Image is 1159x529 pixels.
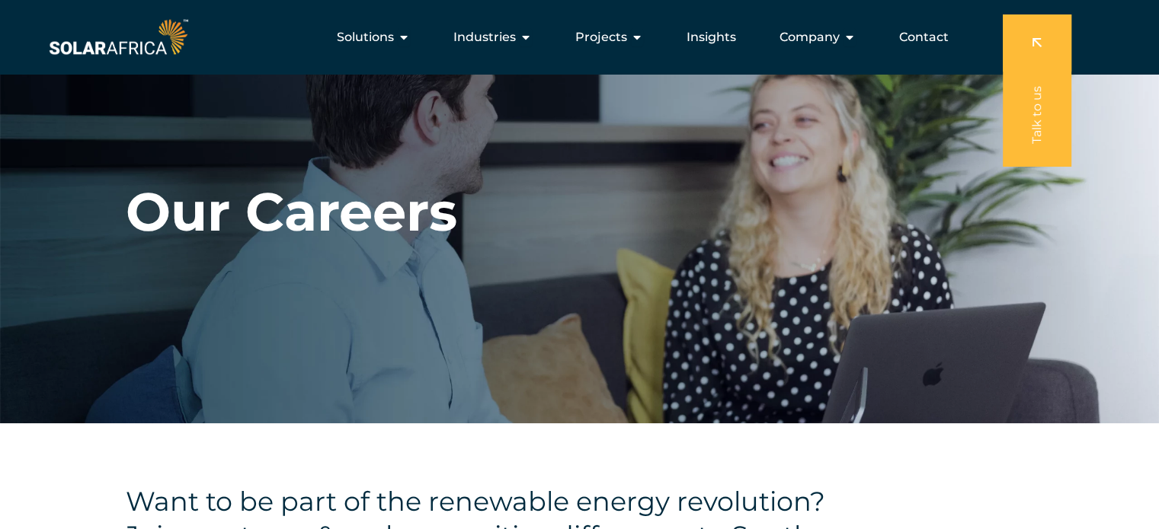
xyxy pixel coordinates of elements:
a: Insights [687,28,736,46]
span: Industries [453,28,516,46]
div: Menu Toggle [191,22,961,53]
span: Solutions [337,28,394,46]
h1: Our Careers [126,180,457,244]
span: Projects [575,28,627,46]
span: Company [780,28,840,46]
nav: Menu [191,22,961,53]
a: Contact [899,28,949,46]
